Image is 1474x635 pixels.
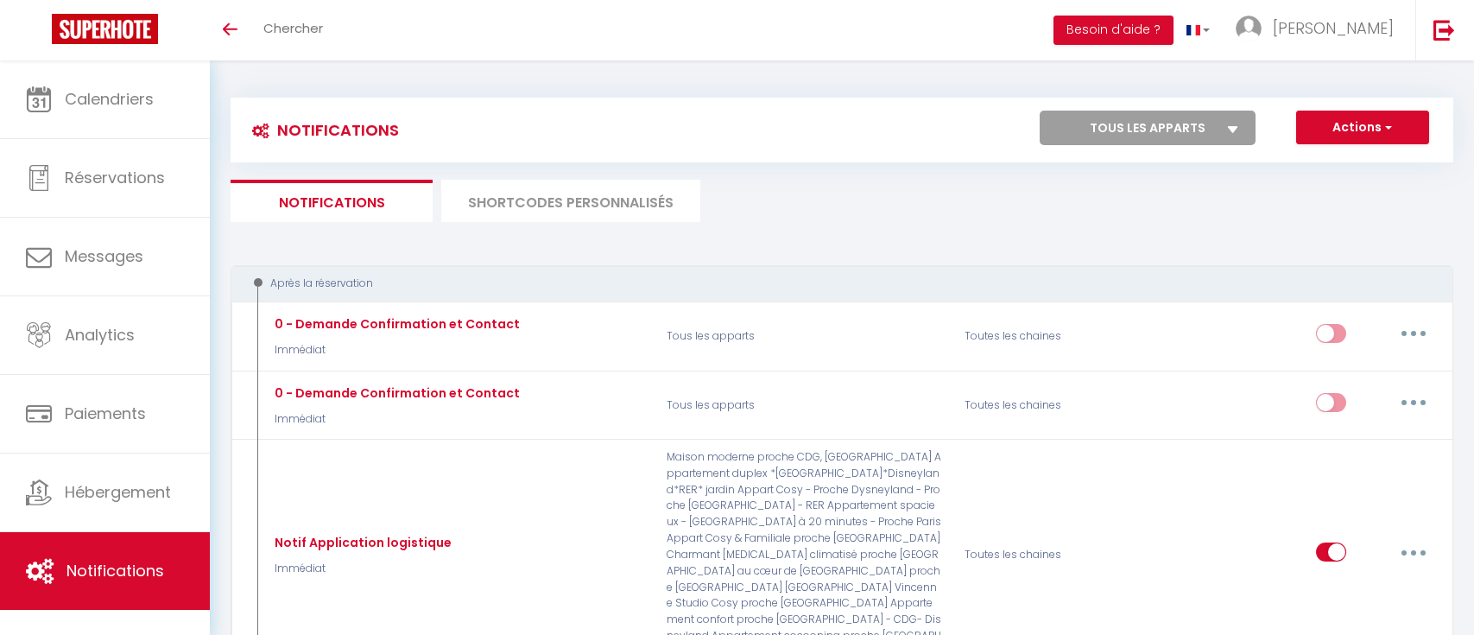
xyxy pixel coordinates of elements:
li: SHORTCODES PERSONNALISÉS [441,180,700,222]
img: logout [1433,19,1455,41]
span: Calendriers [65,88,154,110]
img: ... [1236,16,1262,41]
div: 0 - Demande Confirmation et Contact [270,314,520,333]
p: Immédiat [270,342,520,359]
div: Après la réservation [247,276,1414,292]
span: Analytics [65,324,135,346]
li: Notifications [231,180,433,222]
div: Toutes les chaines [952,380,1151,430]
img: Super Booking [52,14,158,44]
button: Actions [1296,111,1429,145]
span: Chercher [263,19,323,37]
button: Besoin d'aide ? [1053,16,1174,45]
p: Immédiat [270,561,452,577]
div: Toutes les chaines [952,311,1151,361]
span: Messages [65,245,143,267]
span: [PERSON_NAME] [1273,17,1394,39]
div: 0 - Demande Confirmation et Contact [270,384,520,403]
span: Paiements [65,403,146,424]
div: Notif Application logistique [270,533,452,552]
h3: Notifications [244,111,399,149]
span: Notifications [66,560,164,581]
span: Hébergement [65,481,171,503]
p: Tous les apparts [655,380,953,430]
p: Immédiat [270,411,520,428]
span: Réservations [65,167,165,188]
p: Tous les apparts [655,311,953,361]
